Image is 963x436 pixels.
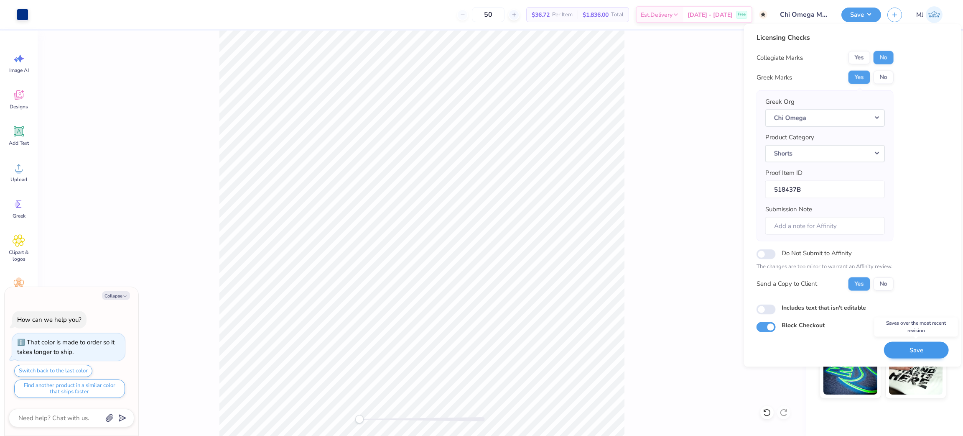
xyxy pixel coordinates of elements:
[757,53,803,62] div: Collegiate Marks
[848,277,870,290] button: Yes
[10,103,28,110] span: Designs
[688,10,733,19] span: [DATE] - [DATE]
[874,51,894,64] button: No
[14,365,92,377] button: Switch back to the last color
[532,10,550,19] span: $36.72
[472,7,504,22] input: – –
[757,33,894,43] div: Licensing Checks
[782,303,866,312] label: Includes text that isn't editable
[774,6,835,23] input: Untitled Design
[884,341,949,359] button: Save
[5,249,33,262] span: Clipart & logos
[10,176,27,183] span: Upload
[17,338,115,356] div: That color is made to order so it takes longer to ship.
[765,97,795,107] label: Greek Org
[757,279,817,289] div: Send a Copy to Client
[765,168,802,178] label: Proof Item ID
[765,133,814,142] label: Product Category
[848,71,870,84] button: Yes
[874,71,894,84] button: No
[17,315,82,324] div: How can we help you?
[757,263,894,271] p: The changes are too minor to warrant an Affinity review.
[552,10,573,19] span: Per Item
[889,353,943,395] img: Water based Ink
[355,415,364,423] div: Accessibility label
[926,6,943,23] img: Mark Joshua Mullasgo
[823,353,877,395] img: Glow in the Dark Ink
[9,67,29,74] span: Image AI
[13,213,25,219] span: Greek
[9,140,29,146] span: Add Text
[738,12,746,18] span: Free
[765,217,885,235] input: Add a note for Affinity
[611,10,624,19] span: Total
[765,109,885,126] button: Chi Omega
[14,380,125,398] button: Find another product in a similar color that ships faster
[912,6,946,23] a: MJ
[757,72,792,82] div: Greek Marks
[102,291,130,300] button: Collapse
[848,51,870,64] button: Yes
[782,321,825,329] label: Block Checkout
[874,277,894,290] button: No
[874,317,958,336] div: Saves over the most recent revision
[583,10,609,19] span: $1,836.00
[765,205,812,214] label: Submission Note
[765,145,885,162] button: Shorts
[782,248,852,259] label: Do Not Submit to Affinity
[841,8,881,22] button: Save
[641,10,673,19] span: Est. Delivery
[916,10,924,20] span: MJ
